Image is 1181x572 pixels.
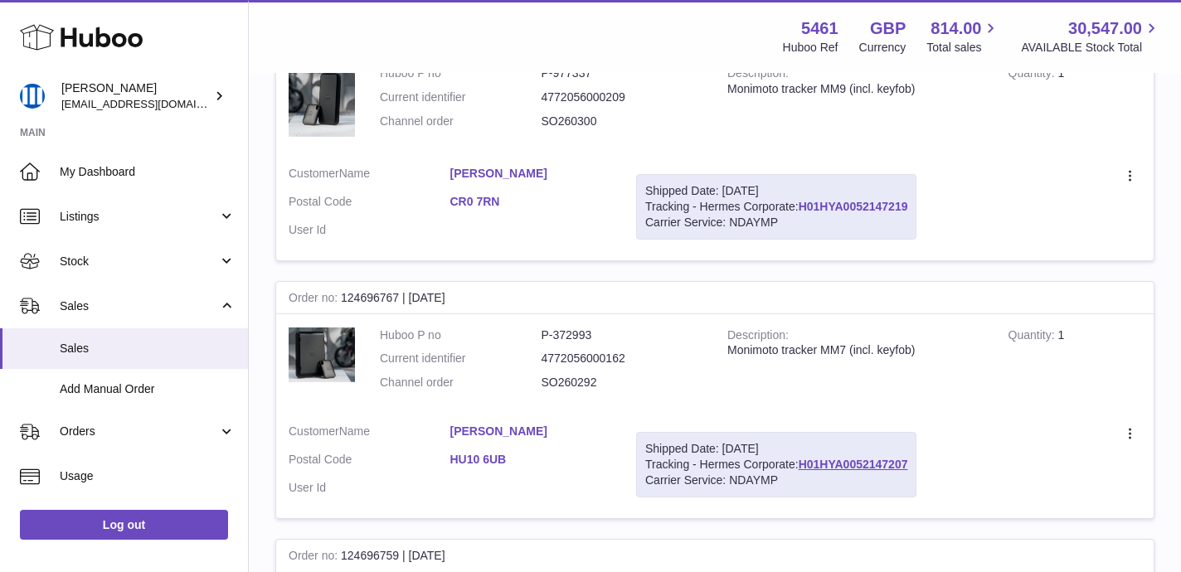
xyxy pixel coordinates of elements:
[996,53,1154,153] td: 1
[60,381,236,397] span: Add Manual Order
[289,424,339,438] span: Customer
[20,510,228,540] a: Log out
[542,65,703,81] dd: P-977337
[60,209,218,225] span: Listings
[799,200,908,213] a: H01HYA0052147219
[289,166,450,186] dt: Name
[1008,328,1058,346] strong: Quantity
[996,315,1154,412] td: 1
[289,424,450,444] dt: Name
[1021,40,1161,56] span: AVAILABLE Stock Total
[542,375,703,390] dd: SO260292
[931,17,981,40] span: 814.00
[645,441,907,457] div: Shipped Date: [DATE]
[289,480,450,496] dt: User Id
[1008,66,1058,84] strong: Quantity
[60,341,236,356] span: Sales
[380,65,542,81] dt: Huboo P no
[380,351,542,366] dt: Current identifier
[289,222,450,238] dt: User Id
[727,66,789,84] strong: Description
[450,424,612,439] a: [PERSON_NAME]
[926,17,1000,56] a: 814.00 Total sales
[926,40,1000,56] span: Total sales
[289,65,355,137] img: 1712818038.jpg
[380,327,542,343] dt: Huboo P no
[61,97,244,110] span: [EMAIL_ADDRESS][DOMAIN_NAME]
[450,166,612,182] a: [PERSON_NAME]
[20,84,45,109] img: oksana@monimoto.com
[289,194,450,214] dt: Postal Code
[276,282,1154,315] div: 124696767 | [DATE]
[380,114,542,129] dt: Channel order
[542,327,703,343] dd: P-372993
[289,291,341,308] strong: Order no
[289,549,341,566] strong: Order no
[289,327,355,383] img: 54611712818361.jpg
[289,452,450,472] dt: Postal Code
[289,167,339,180] span: Customer
[727,342,984,358] div: Monimoto tracker MM7 (incl. keyfob)
[636,432,916,497] div: Tracking - Hermes Corporate:
[450,452,612,468] a: HU10 6UB
[645,183,907,199] div: Shipped Date: [DATE]
[645,215,907,230] div: Carrier Service: NDAYMP
[61,80,211,112] div: [PERSON_NAME]
[1021,17,1161,56] a: 30,547.00 AVAILABLE Stock Total
[645,473,907,488] div: Carrier Service: NDAYMP
[1068,17,1142,40] span: 30,547.00
[60,164,236,180] span: My Dashboard
[60,254,218,269] span: Stock
[870,17,906,40] strong: GBP
[380,90,542,105] dt: Current identifier
[799,458,908,471] a: H01HYA0052147207
[380,375,542,390] dt: Channel order
[801,17,838,40] strong: 5461
[859,40,906,56] div: Currency
[783,40,838,56] div: Huboo Ref
[727,328,789,346] strong: Description
[636,174,916,240] div: Tracking - Hermes Corporate:
[542,351,703,366] dd: 4772056000162
[60,424,218,439] span: Orders
[727,81,984,97] div: Monimoto tracker MM9 (incl. keyfob)
[542,114,703,129] dd: SO260300
[60,468,236,484] span: Usage
[60,298,218,314] span: Sales
[450,194,612,210] a: CR0 7RN
[542,90,703,105] dd: 4772056000209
